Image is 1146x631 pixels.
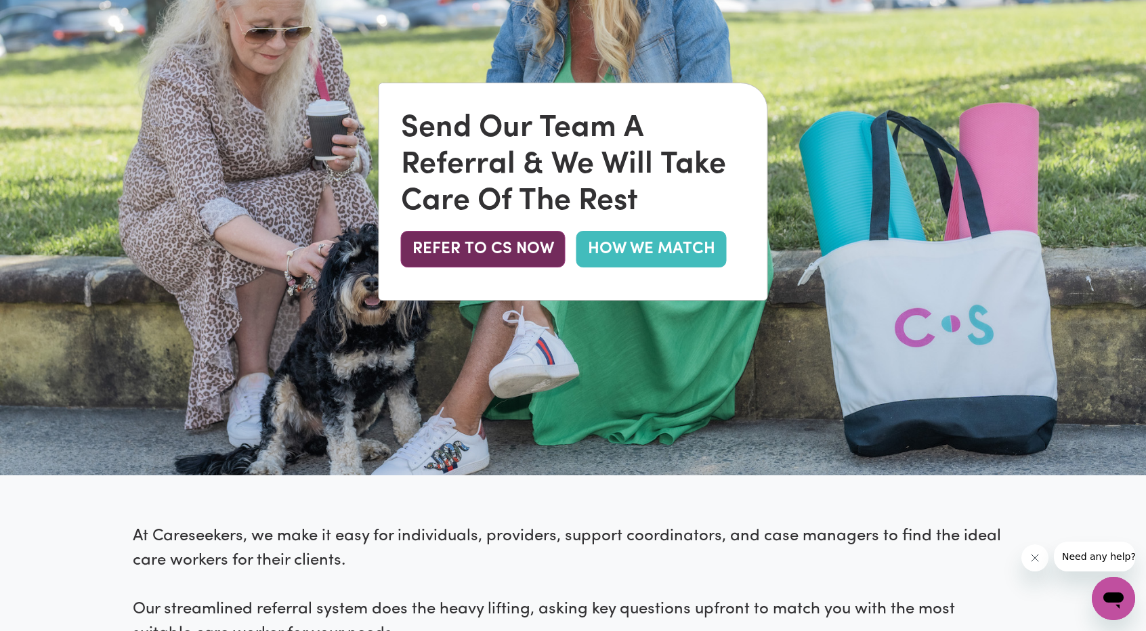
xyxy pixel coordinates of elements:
iframe: Button to launch messaging window [1092,577,1135,620]
span: Need any help? [8,9,82,20]
button: REFER TO CS NOW [401,231,566,267]
a: HOW WE MATCH [576,231,727,267]
div: Send Our Team A Referral & We Will Take Care Of The Rest [401,110,746,220]
iframe: Message from company [1054,542,1135,571]
iframe: Close message [1021,544,1048,571]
